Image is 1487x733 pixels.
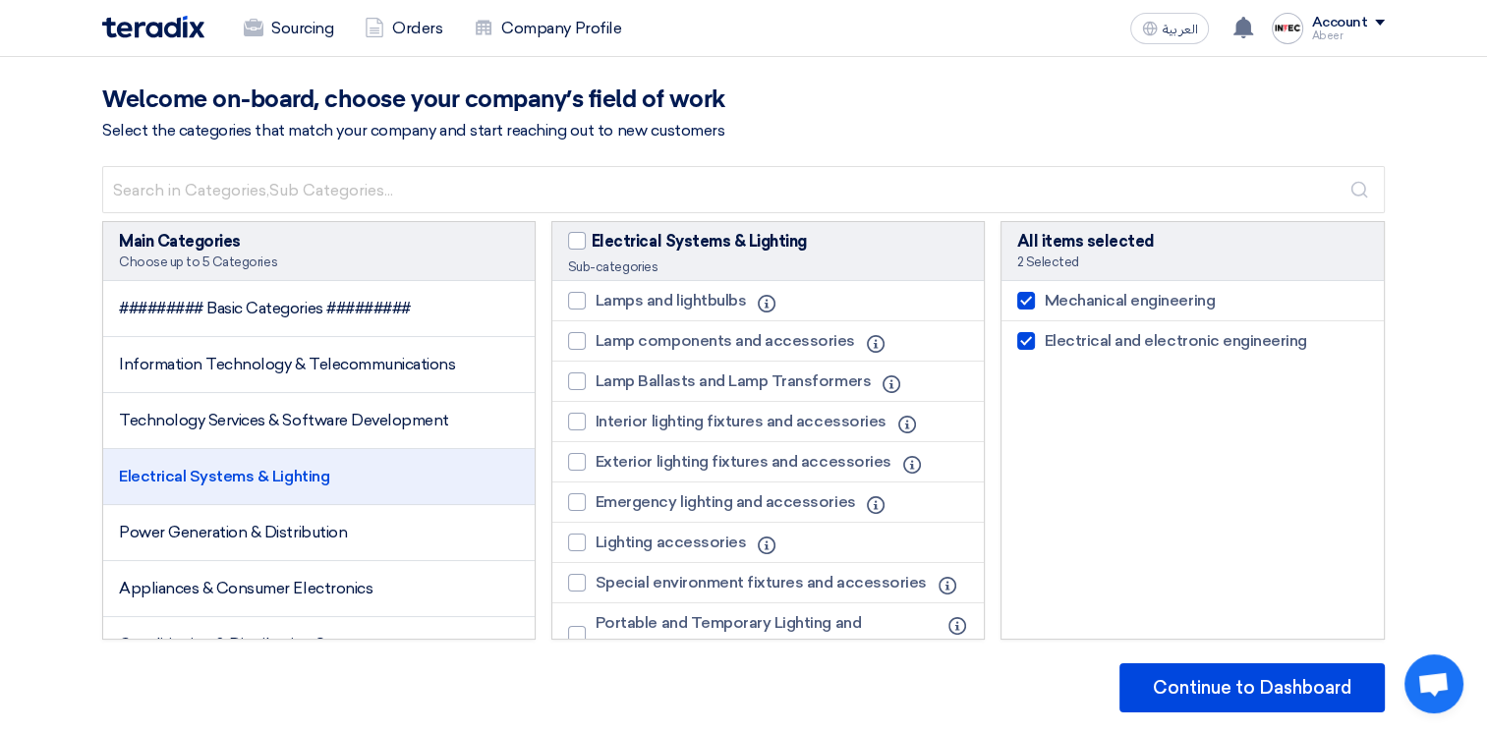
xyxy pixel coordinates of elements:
span: العربية [1162,23,1197,36]
button: Continue to Dashboard [1119,663,1385,712]
span: Electrical Systems & Lighting [592,230,807,254]
span: ######### Basic Categories ######### [119,299,411,317]
span: Mechanical engineering [1045,289,1215,312]
div: 2 Selected [1017,254,1369,271]
span: Lamp components and accessories [596,329,855,353]
span: Lamps and lightbulbs [596,289,746,312]
div: Account [1311,15,1367,31]
img: _1758566277956.png [1272,13,1303,44]
div: Main Categories [119,230,519,254]
span: Lighting accessories [596,531,746,554]
span: Portable and Temporary Lighting and accessories [596,611,937,658]
a: Orders [349,7,458,50]
span: Power Generation & Distribution [119,523,347,541]
a: Sourcing [228,7,349,50]
span: Appliances & Consumer Electronics [119,579,372,597]
div: Choose up to 5 Categories [119,254,519,271]
span: Conditioning & Distribution Systems [119,635,374,653]
span: Exterior lighting fixtures and accessories [596,450,891,474]
div: All items selected [1017,230,1369,254]
input: Search in Categories,Sub Categories... [102,166,1385,213]
span: Electrical and electronic engineering [1045,329,1307,353]
span: Lamp Ballasts and Lamp Transformers [596,369,871,393]
div: Sub-categories [568,258,968,276]
span: Interior lighting fixtures and accessories [596,410,886,433]
span: Technology Services & Software Development [119,411,449,429]
span: Electrical Systems & Lighting [119,467,329,485]
button: العربية [1130,13,1209,44]
h2: Welcome on-board, choose your company’s field of work [102,86,1385,114]
span: Information Technology & Telecommunications [119,355,455,373]
div: Open chat [1404,654,1463,713]
div: Abeer [1311,30,1385,41]
img: Teradix logo [102,16,204,38]
span: Special environment fixtures and accessories [596,571,927,594]
a: Company Profile [458,7,637,50]
div: Select the categories that match your company and start reaching out to new customers [102,119,1385,142]
span: Emergency lighting and accessories [596,490,856,514]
